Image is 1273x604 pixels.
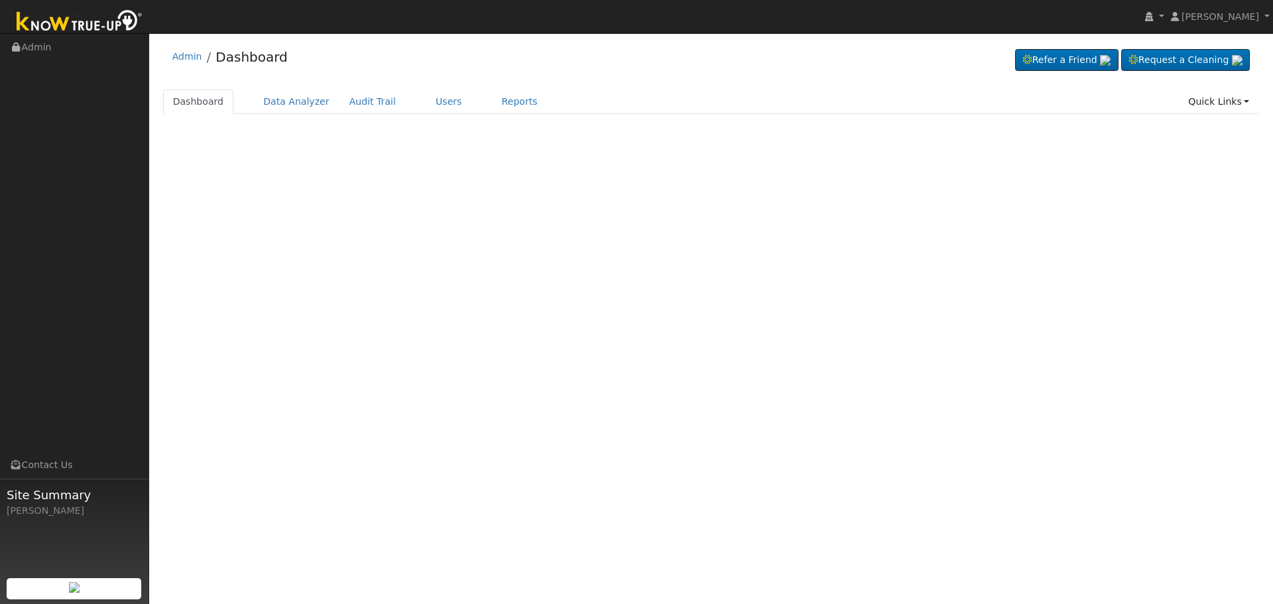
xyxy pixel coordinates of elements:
a: Refer a Friend [1015,49,1119,72]
a: Dashboard [163,90,234,114]
a: Dashboard [215,49,288,65]
img: retrieve [1232,55,1243,66]
a: Data Analyzer [253,90,339,114]
a: Users [426,90,472,114]
a: Request a Cleaning [1121,49,1250,72]
span: Site Summary [7,486,142,504]
div: [PERSON_NAME] [7,504,142,518]
img: retrieve [69,582,80,593]
a: Admin [172,51,202,62]
img: retrieve [1100,55,1111,66]
a: Quick Links [1178,90,1259,114]
a: Audit Trail [339,90,406,114]
img: Know True-Up [10,7,149,37]
span: [PERSON_NAME] [1182,11,1259,22]
a: Reports [492,90,548,114]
